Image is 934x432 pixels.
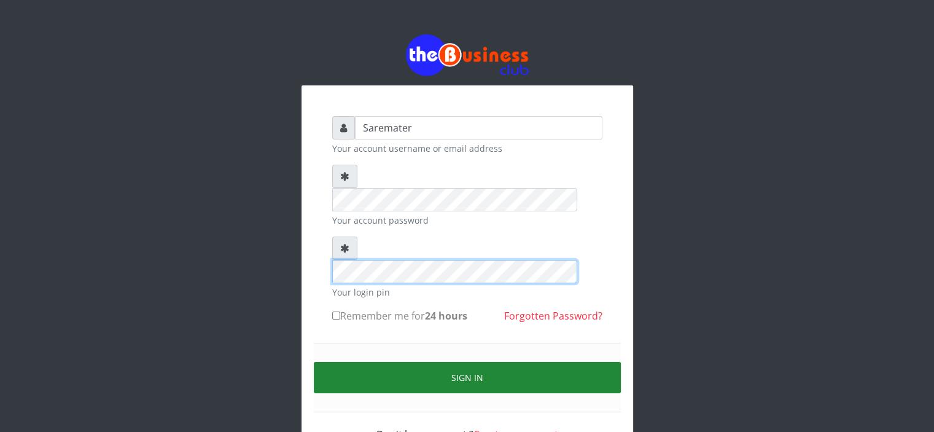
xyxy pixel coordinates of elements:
a: Forgotten Password? [504,309,602,323]
small: Your account password [332,214,602,227]
input: Remember me for24 hours [332,312,340,320]
button: Sign in [314,362,621,393]
label: Remember me for [332,308,467,323]
b: 24 hours [425,309,467,323]
small: Your login pin [332,286,602,299]
input: Username or email address [355,116,602,139]
small: Your account username or email address [332,142,602,155]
